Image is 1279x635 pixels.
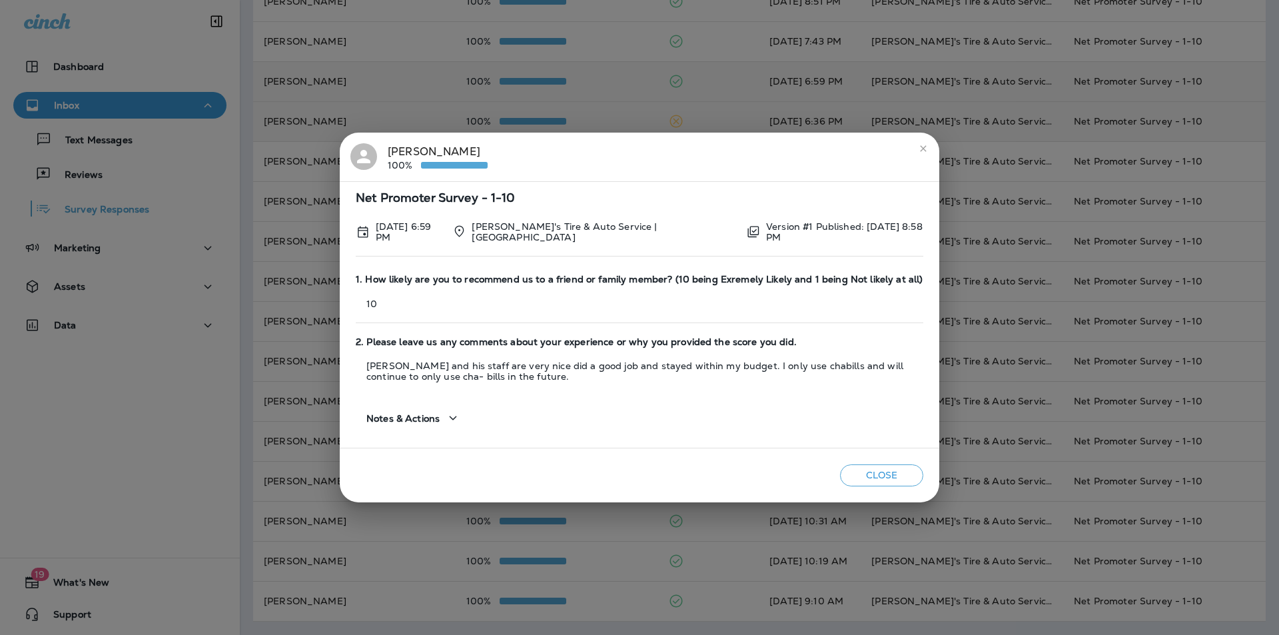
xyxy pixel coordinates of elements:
p: Oct 2, 2025 6:59 PM [376,221,442,243]
span: 2. Please leave us any comments about your experience or why you provided the score you did. [356,336,923,348]
button: Notes & Actions [356,399,472,437]
p: Version #1 Published: [DATE] 8:58 PM [766,221,923,243]
span: Net Promoter Survey - 1-10 [356,193,923,204]
p: 100% [388,160,421,171]
p: 10 [356,299,923,309]
div: [PERSON_NAME] [388,143,488,171]
button: Close [840,464,923,486]
p: [PERSON_NAME]'s Tire & Auto Service | [GEOGRAPHIC_DATA] [472,221,735,243]
span: Notes & Actions [366,413,440,424]
button: close [913,138,934,159]
span: 1. How likely are you to recommend us to a friend or family member? (10 being Exremely Likely and... [356,274,923,285]
p: [PERSON_NAME] and his staff are very nice did a good job and stayed within my budget. I only use ... [356,360,923,382]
